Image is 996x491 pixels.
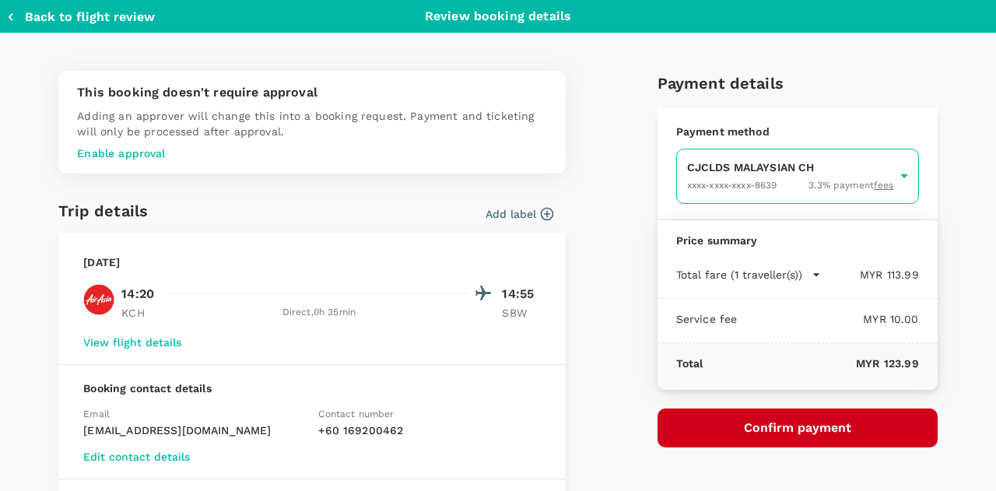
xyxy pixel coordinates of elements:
span: Contact number [318,409,394,419]
p: + 60 169200462 [318,423,541,438]
p: CJCLDS MALAYSIAN CH [687,160,894,175]
button: Total fare (1 traveller(s)) [676,267,821,282]
p: This booking doesn't require approval [77,83,547,102]
p: [EMAIL_ADDRESS][DOMAIN_NAME] [83,423,306,438]
p: MYR 10.00 [737,311,918,327]
p: Review booking details [425,7,571,26]
img: AK [83,284,114,315]
div: CJCLDS MALAYSIAN CHXXXX-XXXX-XXXX-86393.3% paymentfees [676,149,919,204]
p: Adding an approver will change this into a booking request. Payment and ticketing will only be pr... [77,108,547,139]
div: Direct , 0h 35min [170,305,468,321]
span: XXXX-XXXX-XXXX-8639 [687,180,777,191]
p: SBW [502,305,541,321]
button: Edit contact details [83,451,190,463]
p: Payment method [676,124,919,139]
button: Back to flight review [6,9,155,25]
span: 3.3 % payment [808,178,893,194]
button: Confirm payment [658,409,938,447]
p: Enable approval [77,146,547,161]
button: View flight details [83,336,181,349]
u: fees [874,180,894,191]
h6: Payment details [658,71,938,96]
p: Service fee [676,311,738,327]
p: Price summary [676,233,919,248]
p: 14:20 [121,285,154,303]
p: [DATE] [83,254,120,270]
p: MYR 113.99 [821,267,919,282]
p: 14:55 [502,285,541,303]
p: Booking contact details [83,381,541,396]
span: Email [83,409,110,419]
p: MYR 123.99 [703,356,918,371]
p: KCH [121,305,160,321]
button: Add label [486,206,553,222]
h6: Trip details [58,198,148,223]
p: Total [676,356,703,371]
p: Total fare (1 traveller(s)) [676,267,802,282]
